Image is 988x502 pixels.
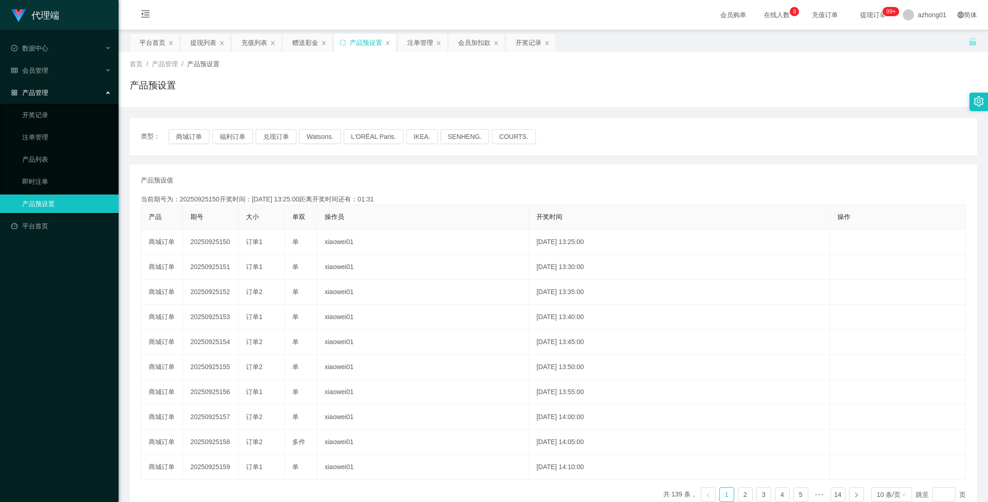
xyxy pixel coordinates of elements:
[246,313,263,320] span: 订单1
[141,176,173,185] span: 产品预设值
[11,11,59,19] a: 代理端
[139,34,165,51] div: 平台首页
[957,12,964,18] i: 图标: global
[775,487,790,502] li: 4
[292,438,305,446] span: 多件
[719,487,734,502] li: 1
[256,129,296,144] button: 兑现订单
[183,230,239,255] td: 20250925150
[317,405,529,430] td: xiaowei01
[141,330,183,355] td: 商城订单
[183,330,239,355] td: 20250925154
[720,488,734,502] a: 1
[793,7,796,16] p: 8
[407,34,433,51] div: 注单管理
[529,380,830,405] td: [DATE] 13:55:00
[916,487,966,502] div: 跳至 页
[292,338,299,345] span: 单
[544,40,550,46] i: 图标: close
[246,338,263,345] span: 订单2
[831,487,845,502] li: 14
[292,288,299,295] span: 单
[529,405,830,430] td: [DATE] 14:00:00
[292,413,299,420] span: 单
[436,40,441,46] i: 图标: close
[854,492,859,498] i: 图标: right
[246,238,263,245] span: 订单1
[385,40,390,46] i: 图标: close
[317,455,529,480] td: xiaowei01
[794,488,808,502] a: 5
[190,213,203,220] span: 期号
[11,89,48,96] span: 产品管理
[317,430,529,455] td: xiaowei01
[141,355,183,380] td: 商城订单
[187,60,220,68] span: 产品预设置
[738,488,752,502] a: 2
[458,34,491,51] div: 会员加扣款
[974,96,984,107] i: 图标: setting
[11,44,48,52] span: 数据中心
[183,305,239,330] td: 20250925153
[141,455,183,480] td: 商城订单
[246,288,263,295] span: 订单2
[22,128,111,146] a: 注单管理
[183,255,239,280] td: 20250925151
[246,413,263,420] span: 订单2
[856,12,891,18] span: 提现订单
[292,263,299,270] span: 单
[190,34,216,51] div: 提现列表
[246,438,263,446] span: 订单2
[183,280,239,305] td: 20250925152
[183,355,239,380] td: 20250925155
[529,230,830,255] td: [DATE] 13:25:00
[775,488,789,502] a: 4
[701,487,716,502] li: 上一页
[877,488,900,502] div: 10 条/页
[882,7,899,16] sup: 1205
[441,129,489,144] button: SENHENG.
[11,67,18,74] i: 图标: table
[325,213,344,220] span: 操作员
[152,60,178,68] span: 产品管理
[529,455,830,480] td: [DATE] 14:10:00
[22,172,111,191] a: 即时注单
[219,40,225,46] i: 图标: close
[317,305,529,330] td: xiaowei01
[292,363,299,370] span: 单
[493,40,499,46] i: 图标: close
[183,430,239,455] td: 20250925158
[969,38,977,46] i: 图标: unlock
[141,305,183,330] td: 商城订单
[292,463,299,471] span: 单
[350,34,382,51] div: 产品预设置
[141,280,183,305] td: 商城订单
[492,129,536,144] button: COURTS.
[146,60,148,68] span: /
[317,355,529,380] td: xiaowei01
[812,487,827,502] li: 向后 5 页
[11,89,18,96] i: 图标: appstore-o
[344,129,403,144] button: L'ORÉAL Paris.
[246,363,263,370] span: 订单2
[529,305,830,330] td: [DATE] 13:40:00
[757,488,771,502] a: 3
[406,129,438,144] button: IKEA.
[317,380,529,405] td: xiaowei01
[246,463,263,471] span: 订单1
[141,255,183,280] td: 商城订单
[141,405,183,430] td: 商城订单
[529,280,830,305] td: [DATE] 13:35:00
[31,0,59,30] h1: 代理端
[149,213,162,220] span: 产品
[529,355,830,380] td: [DATE] 13:50:00
[141,430,183,455] td: 商城订单
[317,255,529,280] td: xiaowei01
[321,40,327,46] i: 图标: close
[292,388,299,395] span: 单
[793,487,808,502] li: 5
[22,106,111,124] a: 开奖记录
[11,9,26,22] img: logo.9652507e.png
[183,405,239,430] td: 20250925157
[292,238,299,245] span: 单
